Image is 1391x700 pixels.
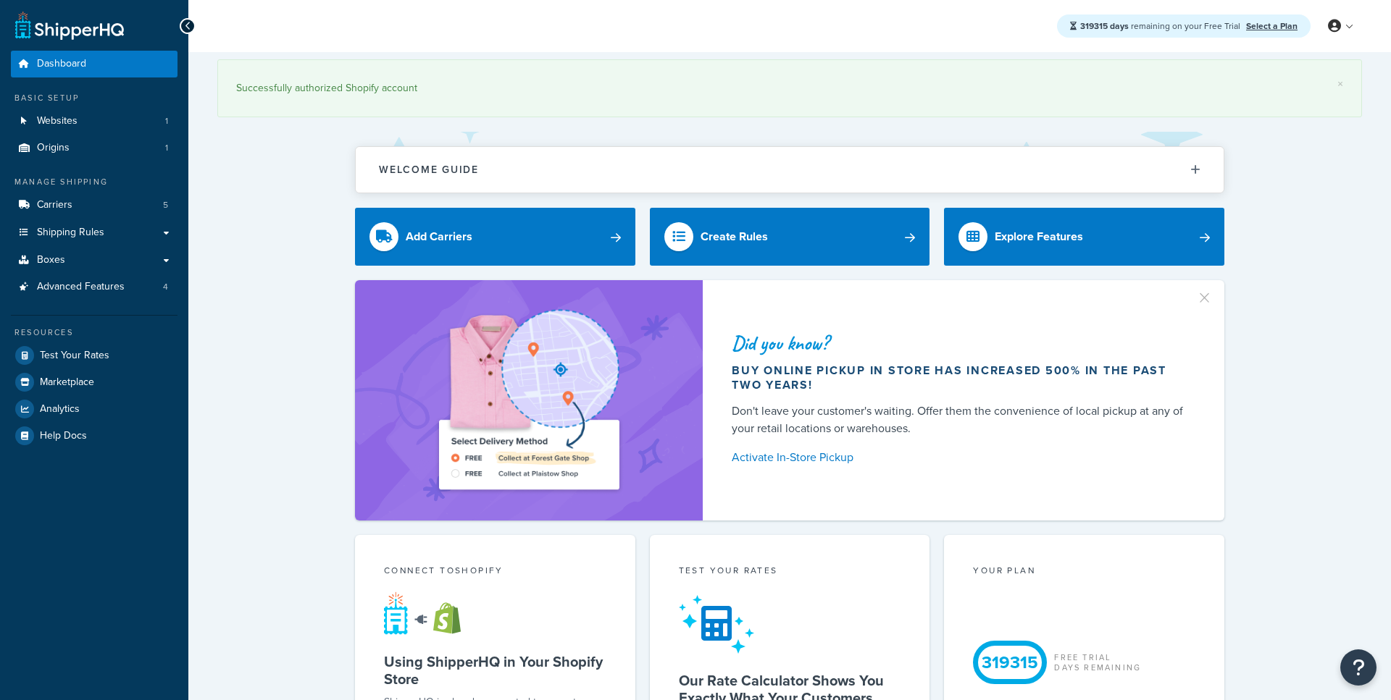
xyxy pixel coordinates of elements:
a: Help Docs [11,423,177,449]
div: Explore Features [995,227,1083,247]
a: Dashboard [11,51,177,77]
div: Manage Shipping [11,176,177,188]
li: Websites [11,108,177,135]
a: Add Carriers [355,208,635,266]
a: Marketplace [11,369,177,395]
div: 319315 [973,641,1047,684]
div: Buy online pickup in store has increased 500% in the past two years! [732,363,1190,392]
span: Websites [37,115,78,127]
span: Test Your Rates [40,350,109,362]
span: Origins [37,142,70,154]
a: Advanced Features4 [11,274,177,300]
a: Create Rules [650,208,930,266]
span: Dashboard [37,58,86,70]
div: Create Rules [701,227,768,247]
a: Shipping Rules [11,219,177,246]
span: 5 [163,199,168,211]
span: Analytics [40,403,80,416]
div: Basic Setup [11,92,177,104]
img: ad-shirt-map-b0359fc47e01cab431d101c4b569394f6a03f54285957d908178d52f29eb9668.png [398,302,660,499]
div: Connect to Shopify [384,564,606,581]
div: Free Trial Days Remaining [1054,652,1141,672]
h5: Using ShipperHQ in Your Shopify Store [384,653,606,688]
a: Test Your Rates [11,342,177,368]
li: Carriers [11,192,177,219]
div: Your Plan [973,564,1195,581]
span: 1 [165,142,168,154]
span: Boxes [37,254,65,266]
h2: Welcome Guide [379,164,479,175]
button: Open Resource Center [1340,649,1377,686]
a: Websites1 [11,108,177,135]
li: Advanced Features [11,274,177,300]
div: Resources [11,326,177,339]
span: Carriers [37,199,72,211]
span: Shipping Rules [37,227,104,239]
a: Select a Plan [1246,20,1298,33]
img: connect-shq-shopify-9b9a8c5a.svg [384,591,475,635]
span: 4 [163,281,168,293]
strong: 319315 days [1080,20,1129,33]
span: 1 [165,115,168,127]
a: Activate In-Store Pickup [732,447,1190,468]
a: Boxes [11,247,177,274]
span: Advanced Features [37,281,125,293]
a: Analytics [11,396,177,422]
span: remaining on your Free Trial [1080,20,1242,33]
span: Marketplace [40,376,94,389]
a: × [1337,78,1343,90]
div: Add Carriers [406,227,472,247]
div: Don't leave your customer's waiting. Offer them the convenience of local pickup at any of your re... [732,402,1190,437]
li: Origins [11,135,177,161]
a: Origins1 [11,135,177,161]
a: Carriers5 [11,192,177,219]
button: Welcome Guide [356,147,1224,193]
a: Explore Features [944,208,1224,266]
div: Successfully authorized Shopify account [236,78,1343,98]
div: Did you know? [732,333,1190,353]
span: Help Docs [40,430,87,442]
div: Test your rates [679,564,901,581]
